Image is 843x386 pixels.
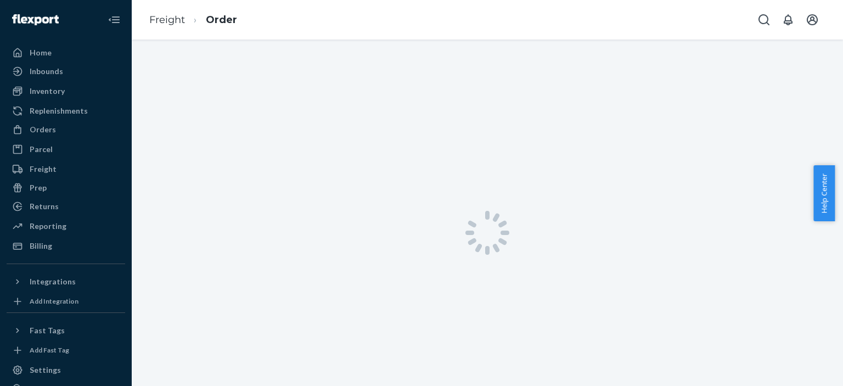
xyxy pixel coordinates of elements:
[30,201,59,212] div: Returns
[30,66,63,77] div: Inbounds
[30,182,47,193] div: Prep
[30,221,66,232] div: Reporting
[103,9,125,31] button: Close Navigation
[777,9,799,31] button: Open notifications
[140,4,246,36] ol: breadcrumbs
[7,198,125,215] a: Returns
[7,237,125,255] a: Billing
[30,345,69,355] div: Add Fast Tag
[30,105,88,116] div: Replenishments
[7,160,125,178] a: Freight
[7,179,125,197] a: Prep
[30,86,65,97] div: Inventory
[7,295,125,308] a: Add Integration
[12,14,59,25] img: Flexport logo
[7,322,125,339] button: Fast Tags
[7,273,125,290] button: Integrations
[30,365,61,376] div: Settings
[753,9,775,31] button: Open Search Box
[30,297,78,306] div: Add Integration
[813,165,835,221] button: Help Center
[30,240,52,251] div: Billing
[7,361,125,379] a: Settings
[7,344,125,357] a: Add Fast Tag
[7,82,125,100] a: Inventory
[30,47,52,58] div: Home
[30,144,53,155] div: Parcel
[7,121,125,138] a: Orders
[7,141,125,158] a: Parcel
[149,14,185,26] a: Freight
[30,276,76,287] div: Integrations
[7,63,125,80] a: Inbounds
[7,44,125,61] a: Home
[30,124,56,135] div: Orders
[7,102,125,120] a: Replenishments
[30,325,65,336] div: Fast Tags
[30,164,57,175] div: Freight
[206,14,237,26] a: Order
[801,9,823,31] button: Open account menu
[7,217,125,235] a: Reporting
